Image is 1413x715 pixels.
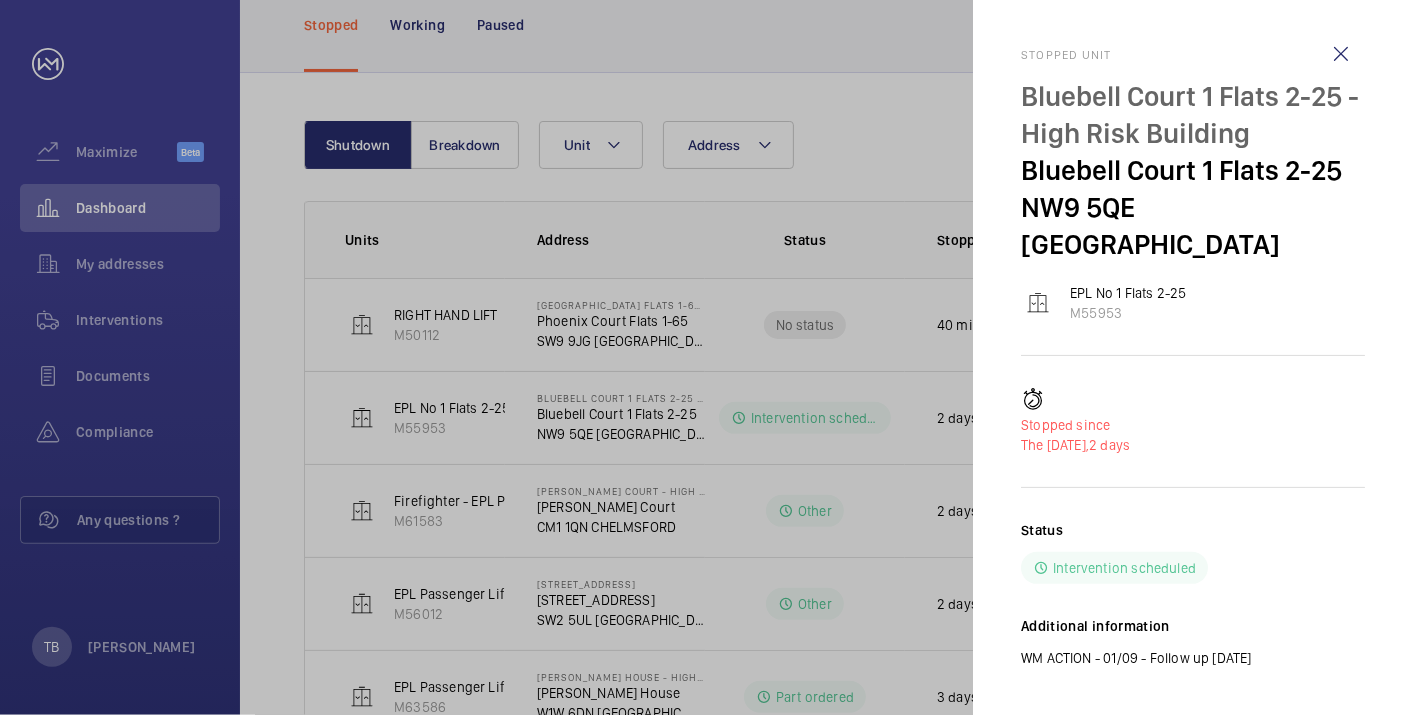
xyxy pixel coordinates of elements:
[1021,189,1365,263] p: NW9 5QE [GEOGRAPHIC_DATA]
[1070,283,1186,303] p: EPL No 1 Flats 2-25
[1026,291,1050,315] img: elevator.svg
[1021,616,1365,636] h2: Additional information
[1021,648,1365,668] p: WM ACTION - 01/09 - Follow up [DATE]
[1070,303,1186,323] p: M55953
[1021,520,1063,540] h2: Status
[1021,435,1365,455] p: 2 days
[1021,415,1365,435] p: Stopped since
[1021,78,1365,152] p: Bluebell Court 1 Flats 2-25 - High Risk Building
[1053,558,1196,578] p: Intervention scheduled
[1021,437,1089,453] span: The [DATE],
[1021,48,1365,62] h2: Stopped unit
[1021,152,1365,189] p: Bluebell Court 1 Flats 2-25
